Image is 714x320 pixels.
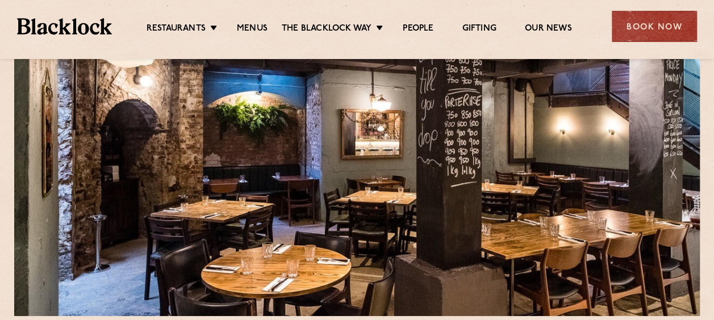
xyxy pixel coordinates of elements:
a: People [403,23,433,36]
img: BL_Textured_Logo-footer-cropped.svg [17,18,112,34]
a: Restaurants [147,23,206,36]
div: Book Now [612,11,697,42]
a: The Blacklock Way [282,23,371,36]
a: Gifting [462,23,496,36]
a: Our News [525,23,572,36]
a: Menus [237,23,268,36]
